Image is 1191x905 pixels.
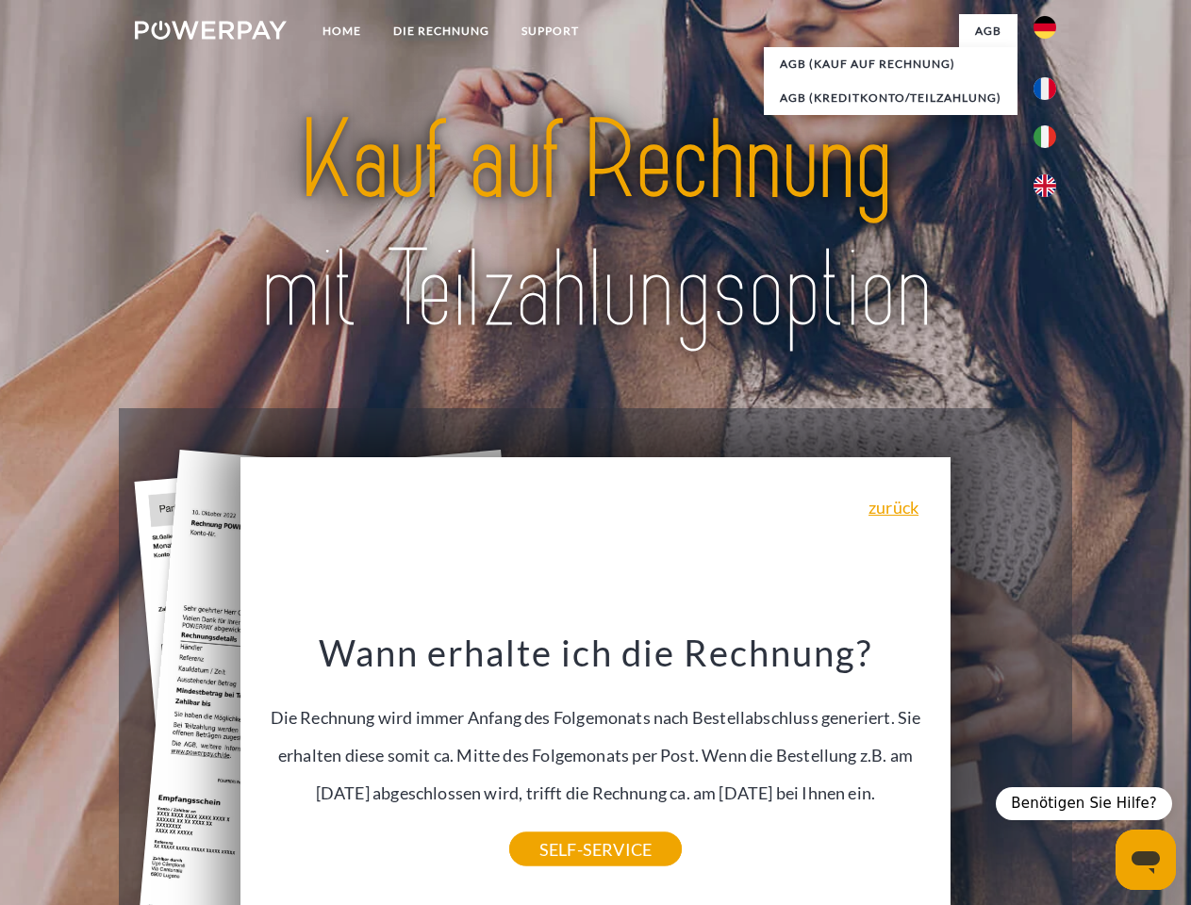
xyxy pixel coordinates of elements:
[180,90,1011,361] img: title-powerpay_de.svg
[252,630,940,675] h3: Wann erhalte ich die Rechnung?
[1034,77,1056,100] img: fr
[868,499,918,516] a: zurück
[1116,830,1176,890] iframe: Schaltfläche zum Öffnen des Messaging-Fensters; Konversation läuft
[377,14,505,48] a: DIE RECHNUNG
[996,787,1172,820] div: Benötigen Sie Hilfe?
[509,832,682,866] a: SELF-SERVICE
[1034,174,1056,197] img: en
[505,14,595,48] a: SUPPORT
[1034,16,1056,39] img: de
[252,630,940,849] div: Die Rechnung wird immer Anfang des Folgemonats nach Bestellabschluss generiert. Sie erhalten dies...
[764,47,1017,81] a: AGB (Kauf auf Rechnung)
[306,14,377,48] a: Home
[135,21,287,40] img: logo-powerpay-white.svg
[1034,125,1056,148] img: it
[764,81,1017,115] a: AGB (Kreditkonto/Teilzahlung)
[959,14,1017,48] a: agb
